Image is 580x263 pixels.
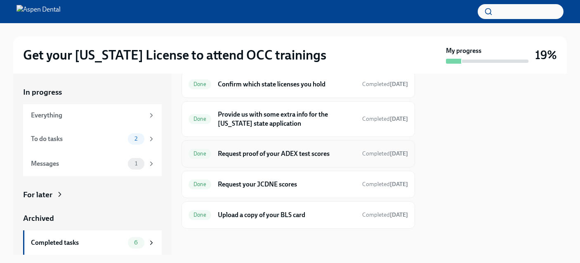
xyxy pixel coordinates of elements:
a: DoneRequest proof of your ADEX test scoresCompleted[DATE] [189,147,408,160]
span: September 9th, 2025 14:42 [362,115,408,123]
img: Aspen Dental [17,5,61,18]
div: To do tasks [31,134,125,143]
span: Done [189,81,211,87]
h6: Request proof of your ADEX test scores [218,149,356,158]
span: Completed [362,211,408,218]
span: September 9th, 2025 14:07 [362,80,408,88]
span: Completed [362,181,408,188]
a: Messages1 [23,151,162,176]
span: 1 [130,160,142,167]
div: Messages [31,159,125,168]
a: To do tasks2 [23,127,162,151]
div: Everything [31,111,144,120]
div: Completed tasks [31,238,125,247]
strong: [DATE] [390,211,408,218]
span: Done [189,151,211,157]
span: Done [189,116,211,122]
span: Completed [362,81,408,88]
span: 6 [129,239,143,246]
h6: Provide us with some extra info for the [US_STATE] state application [218,110,356,128]
strong: [DATE] [390,115,408,122]
h6: Confirm which state licenses you hold [218,80,356,89]
strong: My progress [446,46,481,55]
a: For later [23,189,162,200]
div: For later [23,189,52,200]
span: 2 [130,136,142,142]
h3: 19% [535,48,557,62]
span: Done [189,181,211,187]
strong: [DATE] [390,81,408,88]
span: September 9th, 2025 14:35 [362,150,408,158]
a: Archived [23,213,162,224]
span: Done [189,212,211,218]
span: September 9th, 2025 14:40 [362,180,408,188]
span: September 9th, 2025 14:41 [362,211,408,219]
a: DoneConfirm which state licenses you holdCompleted[DATE] [189,78,408,91]
a: In progress [23,87,162,98]
a: DoneUpload a copy of your BLS cardCompleted[DATE] [189,208,408,222]
h6: Request your JCDNE scores [218,180,356,189]
span: Completed [362,115,408,122]
h2: Get your [US_STATE] License to attend OCC trainings [23,47,326,63]
a: DoneProvide us with some extra info for the [US_STATE] state applicationCompleted[DATE] [189,108,408,130]
span: Completed [362,150,408,157]
strong: [DATE] [390,181,408,188]
strong: [DATE] [390,150,408,157]
a: DoneRequest your JCDNE scoresCompleted[DATE] [189,178,408,191]
h6: Upload a copy of your BLS card [218,210,356,220]
a: Everything [23,104,162,127]
a: Completed tasks6 [23,230,162,255]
